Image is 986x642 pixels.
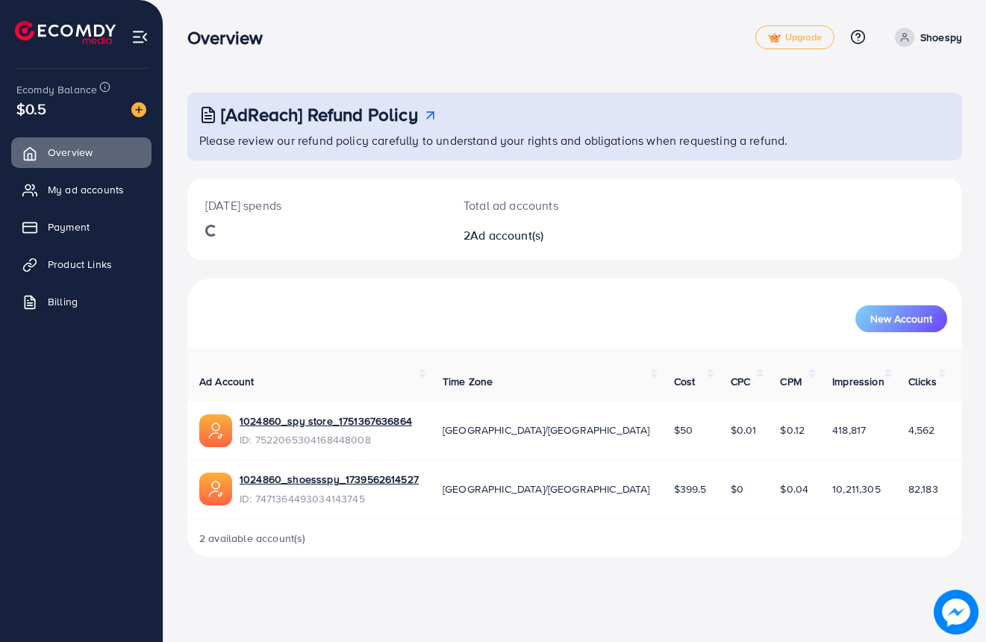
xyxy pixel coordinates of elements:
a: Product Links [11,249,152,279]
h3: Overview [187,27,275,49]
span: Upgrade [768,32,822,43]
img: ic-ads-acc.e4c84228.svg [199,473,232,505]
a: Shoespy [889,28,962,47]
span: [GEOGRAPHIC_DATA]/[GEOGRAPHIC_DATA] [443,423,650,437]
span: CPM [780,374,801,389]
span: $0.04 [780,481,808,496]
span: $399.5 [674,481,707,496]
p: [DATE] spends [205,196,428,214]
span: 10,211,305 [832,481,881,496]
span: $0.5 [16,98,47,119]
span: 0.8 [962,481,977,496]
span: Billing [48,294,78,309]
span: Ecomdy Balance [16,82,97,97]
a: My ad accounts [11,175,152,205]
img: image [934,590,979,635]
span: Ad Account [199,374,255,389]
span: 82,183 [908,481,938,496]
span: 2 available account(s) [199,531,306,546]
p: Please review our refund policy carefully to understand your rights and obligations when requesti... [199,131,953,149]
a: Overview [11,137,152,167]
img: menu [131,28,149,46]
span: Clicks [908,374,937,389]
span: ID: 7522065304168448008 [240,432,412,447]
a: 1024860_shoessspy_1739562614527 [240,472,419,487]
a: Billing [11,287,152,317]
a: 1024860_spy store_1751367636864 [240,414,412,428]
button: New Account [855,305,947,332]
span: 4,562 [908,423,935,437]
span: Time Zone [443,374,493,389]
img: logo [15,21,116,44]
span: Impression [832,374,884,389]
span: CTR (%) [962,359,982,389]
img: image [131,102,146,117]
span: $0.01 [731,423,757,437]
span: $0 [731,481,743,496]
span: [GEOGRAPHIC_DATA]/[GEOGRAPHIC_DATA] [443,481,650,496]
p: Shoespy [920,28,962,46]
span: Product Links [48,257,112,272]
img: tick [768,33,781,43]
span: New Account [870,314,932,324]
span: CPC [731,374,750,389]
span: Ad account(s) [470,227,543,243]
h2: 2 [464,228,622,243]
span: $0.12 [780,423,805,437]
p: Total ad accounts [464,196,622,214]
img: ic-ads-acc.e4c84228.svg [199,414,232,447]
a: Payment [11,212,152,242]
span: Cost [674,374,696,389]
span: 1.09 [962,423,982,437]
span: ID: 7471364493034143745 [240,491,419,506]
a: tickUpgrade [755,25,834,49]
span: 418,817 [832,423,866,437]
span: Payment [48,219,90,234]
span: My ad accounts [48,182,124,197]
span: $50 [674,423,693,437]
span: Overview [48,145,93,160]
h3: [AdReach] Refund Policy [221,104,418,125]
